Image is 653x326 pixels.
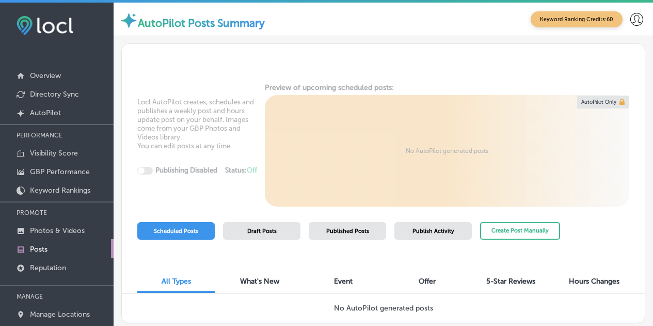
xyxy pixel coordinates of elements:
p: Manage Locations [30,310,90,319]
span: Draft Posts [247,228,277,235]
p: Directory Sync [30,90,79,99]
h3: No AutoPilot generated posts [334,304,433,313]
label: AutoPilot Posts Summary [138,17,265,29]
p: AutoPilot [30,108,61,117]
span: Scheduled Posts [154,228,198,235]
p: Reputation [30,263,66,272]
span: All Types [162,277,191,286]
p: GBP Performance [30,167,90,176]
p: Overview [30,71,61,80]
p: Photos & Videos [30,226,85,235]
span: Event [334,277,353,286]
span: 5-Star Reviews [486,277,535,286]
span: What's New [240,277,279,286]
span: Publish Activity [412,228,454,235]
p: Visibility Score [30,149,78,158]
p: Keyword Rankings [30,186,90,195]
img: fda3e92497d09a02dc62c9cd864e3231.png [17,16,73,35]
span: Keyword Ranking Credits: 60 [531,11,623,27]
span: Hours Changes [569,277,619,286]
p: Posts [30,245,47,254]
img: autopilot-icon [120,11,138,29]
span: Published Posts [326,228,369,235]
span: Offer [419,277,436,286]
button: Create Post Manually [480,222,560,240]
